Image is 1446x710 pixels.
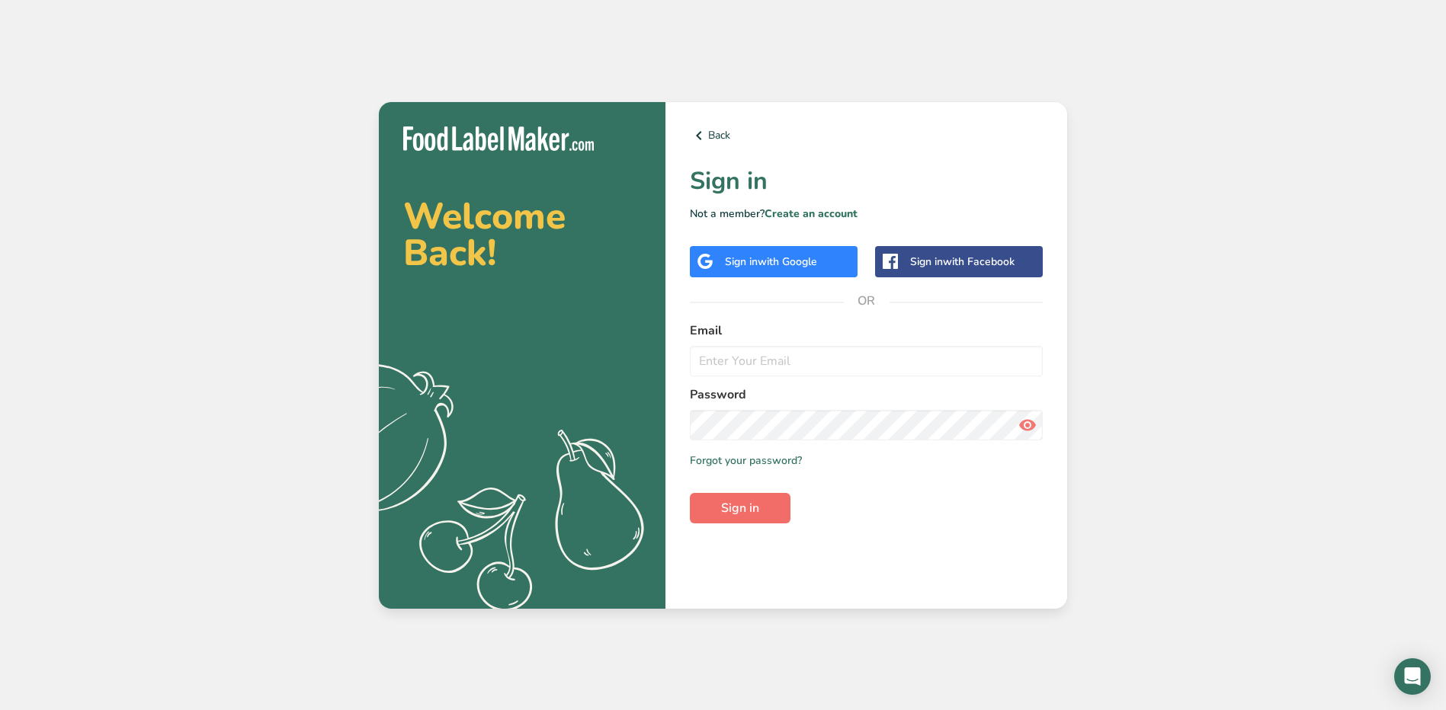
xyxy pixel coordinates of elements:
[403,198,641,271] h2: Welcome Back!
[690,453,802,469] a: Forgot your password?
[844,278,890,324] span: OR
[690,163,1043,200] h1: Sign in
[721,499,759,517] span: Sign in
[690,385,1043,404] label: Password
[943,254,1015,269] span: with Facebook
[765,206,858,221] a: Create an account
[1394,658,1431,695] div: Open Intercom Messenger
[725,254,817,270] div: Sign in
[403,126,594,152] img: Food Label Maker
[910,254,1015,270] div: Sign in
[690,321,1043,340] label: Email
[690,493,790,523] button: Sign in
[690,206,1043,222] p: Not a member?
[758,254,817,269] span: with Google
[690,346,1043,376] input: Enter Your Email
[690,126,1043,145] a: Back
